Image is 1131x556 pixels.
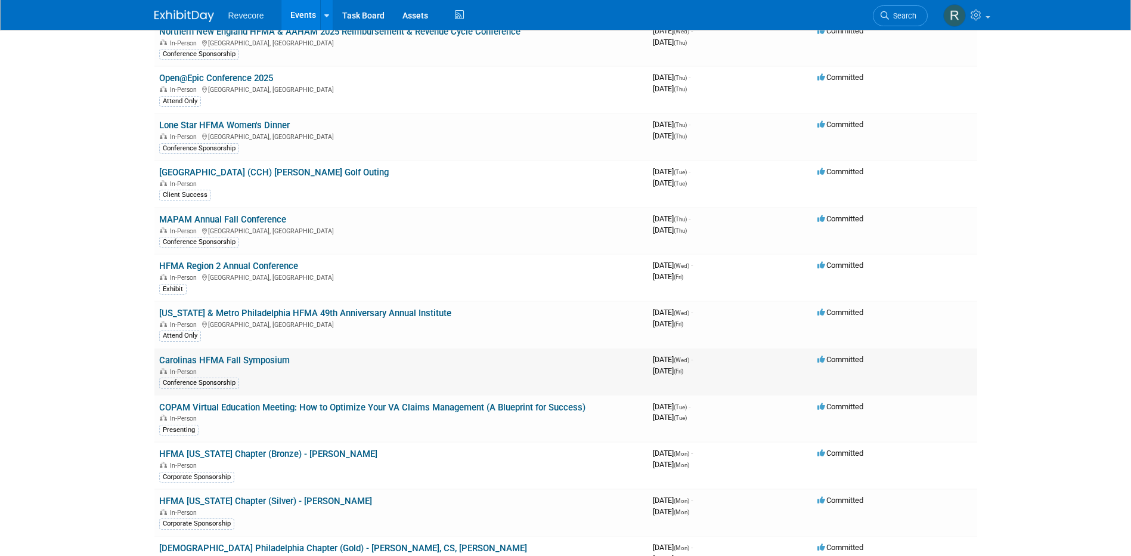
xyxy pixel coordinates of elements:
span: Committed [817,214,863,223]
span: In-Person [170,86,200,94]
span: Search [889,11,916,20]
span: Committed [817,73,863,82]
span: (Wed) [674,262,689,269]
div: Exhibit [159,284,187,295]
span: (Mon) [674,509,689,515]
img: In-Person Event [160,321,167,327]
span: [DATE] [653,38,687,47]
span: Committed [817,543,863,552]
a: MAPAM Annual Fall Conference [159,214,286,225]
span: (Thu) [674,86,687,92]
a: [DEMOGRAPHIC_DATA] Philadelphia Chapter (Gold) - [PERSON_NAME], CS, [PERSON_NAME] [159,543,527,554]
span: (Mon) [674,498,689,504]
span: (Fri) [674,274,683,280]
span: In-Person [170,321,200,329]
span: (Wed) [674,310,689,316]
span: [DATE] [653,214,690,223]
span: (Wed) [674,28,689,35]
img: In-Person Event [160,86,167,92]
span: (Thu) [674,133,687,140]
img: In-Person Event [160,274,167,280]
div: Corporate Sponsorship [159,518,234,529]
span: Committed [817,496,863,505]
span: In-Person [170,227,200,235]
span: Committed [817,261,863,270]
div: Conference Sponsorship [159,237,239,248]
div: Client Success [159,190,211,200]
img: In-Person Event [160,180,167,186]
img: In-Person Event [160,227,167,233]
span: [DATE] [653,402,690,411]
span: In-Person [170,415,200,422]
span: In-Person [170,509,200,517]
img: In-Person Event [160,415,167,421]
span: (Tue) [674,404,687,410]
a: HFMA [US_STATE] Chapter (Bronze) - [PERSON_NAME] [159,449,377,459]
img: In-Person Event [160,368,167,374]
img: In-Person Event [160,509,167,515]
span: - [691,449,693,458]
span: (Tue) [674,415,687,421]
span: [DATE] [653,366,683,375]
span: [DATE] [653,73,690,82]
div: Presenting [159,425,199,435]
div: [GEOGRAPHIC_DATA], [GEOGRAPHIC_DATA] [159,226,643,235]
div: [GEOGRAPHIC_DATA], [GEOGRAPHIC_DATA] [159,84,643,94]
a: [US_STATE] & Metro Philadelphia HFMA 49th Anniversary Annual Institute [159,308,451,319]
a: Northern New England HFMA & AAHAM 2025 Reimbursement & Revenue Cycle Conference [159,26,520,37]
span: - [691,496,693,505]
span: - [689,73,690,82]
span: - [689,402,690,411]
span: (Fri) [674,321,683,328]
div: [GEOGRAPHIC_DATA], [GEOGRAPHIC_DATA] [159,38,643,47]
span: [DATE] [653,261,693,270]
span: [DATE] [653,460,689,469]
img: Rachael Sires [943,4,966,27]
span: [DATE] [653,272,683,281]
div: Attend Only [159,96,201,107]
a: HFMA [US_STATE] Chapter (Silver) - [PERSON_NAME] [159,496,372,506]
span: - [691,543,693,552]
span: [DATE] [653,496,693,505]
span: [DATE] [653,319,683,328]
span: [DATE] [653,355,693,364]
a: Search [873,5,928,26]
span: In-Person [170,274,200,282]
span: [DATE] [653,226,687,234]
span: (Tue) [674,169,687,175]
span: - [691,26,693,35]
span: (Wed) [674,357,689,363]
span: (Thu) [674,227,687,234]
span: [DATE] [653,507,689,516]
span: - [689,120,690,129]
span: [DATE] [653,120,690,129]
div: [GEOGRAPHIC_DATA], [GEOGRAPHIC_DATA] [159,131,643,141]
span: In-Person [170,133,200,141]
span: (Thu) [674,216,687,223]
span: - [691,308,693,317]
div: Conference Sponsorship [159,378,239,388]
span: [DATE] [653,543,693,552]
span: In-Person [170,368,200,376]
a: HFMA Region 2 Annual Conference [159,261,298,271]
span: (Mon) [674,462,689,468]
a: Carolinas HFMA Fall Symposium [159,355,290,366]
span: [DATE] [653,413,687,422]
span: Committed [817,26,863,35]
span: (Thu) [674,75,687,81]
span: Revecore [228,11,264,20]
span: In-Person [170,462,200,469]
span: [DATE] [653,308,693,317]
span: Committed [817,355,863,364]
span: Committed [817,449,863,458]
span: - [689,167,690,176]
a: COPAM Virtual Education Meeting: How to Optimize Your VA Claims Management (A Blueprint for Success) [159,402,585,413]
span: Committed [817,402,863,411]
span: (Fri) [674,368,683,375]
span: [DATE] [653,167,690,176]
span: In-Person [170,39,200,47]
img: In-Person Event [160,133,167,139]
span: (Thu) [674,39,687,46]
span: [DATE] [653,178,687,187]
a: [GEOGRAPHIC_DATA] (CCH) [PERSON_NAME] Golf Outing [159,167,389,178]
